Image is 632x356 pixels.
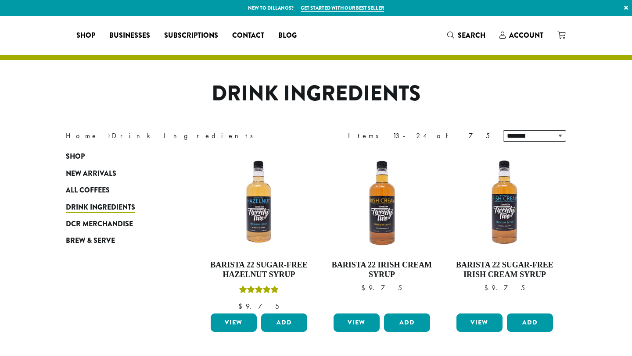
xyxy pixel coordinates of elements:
span: Subscriptions [164,30,218,41]
h4: Barista 22 Sugar-Free Hazelnut Syrup [208,260,309,279]
span: Businesses [109,30,150,41]
h4: Barista 22 Sugar-Free Irish Cream Syrup [454,260,555,279]
a: View [211,313,257,332]
bdi: 9.75 [484,283,525,292]
span: Blog [278,30,297,41]
span: Search [458,30,485,40]
span: New Arrivals [66,168,116,179]
span: $ [484,283,492,292]
button: Add [384,313,430,332]
div: Rated 5.00 out of 5 [239,285,279,298]
a: Brew & Serve [66,232,171,249]
span: Shop [76,30,95,41]
a: DCR Merchandise [66,216,171,232]
a: New Arrivals [66,165,171,182]
a: Search [440,28,492,43]
h4: Barista 22 Irish Cream Syrup [331,260,432,279]
button: Add [261,313,307,332]
bdi: 9.75 [361,283,402,292]
a: Home [66,131,98,140]
span: Account [509,30,543,40]
img: SF-HAZELNUT-300x300.png [208,153,309,253]
img: IRISH-CREAM-300x300.png [331,153,432,253]
a: Get started with our best seller [301,4,384,12]
span: Brew & Serve [66,235,115,246]
a: Barista 22 Sugar-Free Irish Cream Syrup $9.75 [454,153,555,310]
img: SF-IRISH-CREAM-300x300.png [454,153,555,253]
a: Shop [69,28,102,43]
bdi: 9.75 [238,302,279,311]
span: › [108,128,111,141]
span: Drink Ingredients [66,202,135,213]
h1: Drink Ingredients [59,81,573,107]
a: View [456,313,503,332]
nav: Breadcrumb [66,131,303,141]
span: $ [361,283,369,292]
a: Barista 22 Sugar-Free Hazelnut SyrupRated 5.00 out of 5 $9.75 [208,153,309,310]
a: Shop [66,148,171,165]
span: $ [238,302,246,311]
span: DCR Merchandise [66,219,133,230]
span: Contact [232,30,264,41]
a: Barista 22 Irish Cream Syrup $9.75 [331,153,432,310]
span: Shop [66,151,85,162]
div: Items 13-24 of 75 [348,131,490,141]
button: Add [507,313,553,332]
a: All Coffees [66,182,171,199]
a: Drink Ingredients [66,199,171,215]
span: All Coffees [66,185,110,196]
a: View [334,313,380,332]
